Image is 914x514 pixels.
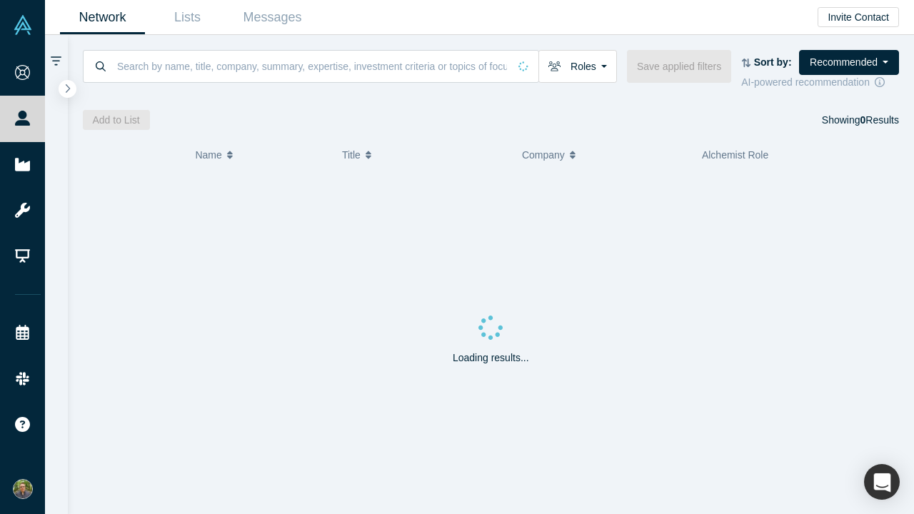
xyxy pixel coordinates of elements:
button: Invite Contact [818,7,899,27]
div: AI-powered recommendation [741,75,899,90]
span: Alchemist Role [702,149,768,161]
input: Search by name, title, company, summary, expertise, investment criteria or topics of focus [116,49,508,83]
p: Loading results... [453,351,529,366]
span: Title [342,140,361,170]
span: Company [522,140,565,170]
button: Roles [538,50,617,83]
a: Network [60,1,145,34]
strong: Sort by: [754,56,792,68]
a: Lists [145,1,230,34]
span: Results [860,114,899,126]
button: Recommended [799,50,899,75]
button: Title [342,140,507,170]
button: Add to List [83,110,150,130]
strong: 0 [860,114,866,126]
img: Alchemist Vault Logo [13,15,33,35]
span: Name [195,140,221,170]
button: Save applied filters [627,50,731,83]
a: Messages [230,1,315,34]
div: Showing [822,110,899,130]
img: Alex Glebov's Account [13,479,33,499]
button: Company [522,140,687,170]
button: Name [195,140,327,170]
